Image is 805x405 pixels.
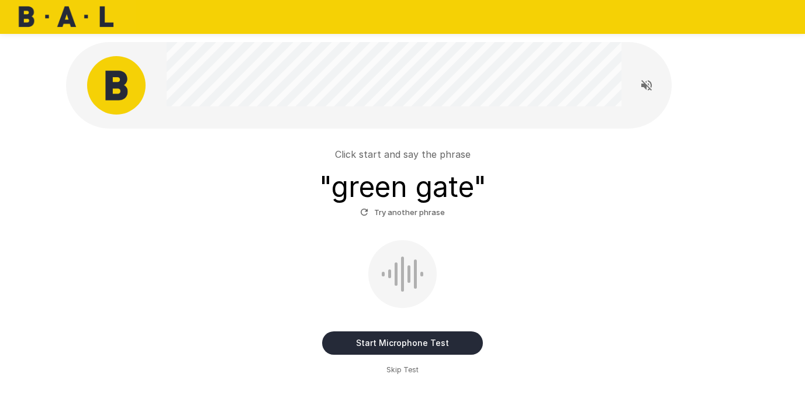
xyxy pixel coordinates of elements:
[87,56,146,115] img: bal_avatar.png
[386,364,419,376] span: Skip Test
[635,74,658,97] button: Read questions aloud
[335,147,471,161] p: Click start and say the phrase
[357,203,448,221] button: Try another phrase
[319,171,486,203] h3: " green gate "
[322,331,483,355] button: Start Microphone Test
